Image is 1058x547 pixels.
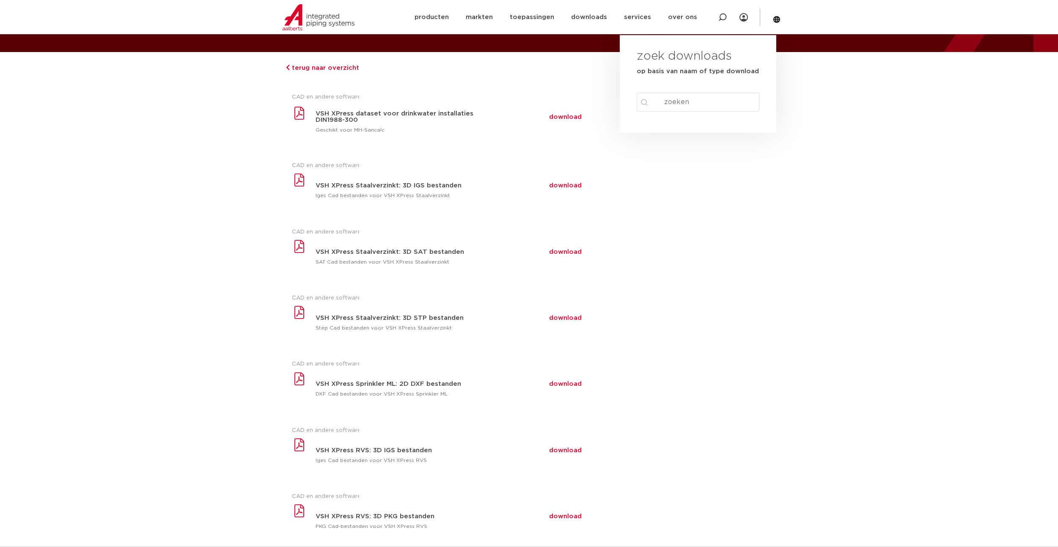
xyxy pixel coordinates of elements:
span: CAD en andere software [292,228,361,236]
a: download [549,182,582,189]
strong: op basis van naam of type download [637,68,759,74]
span: CAD en andere software [292,360,361,368]
span: CAD en andere software [292,294,361,302]
p: Iges Cad bestanden voor VSH XPress Staalverzinkt [316,192,590,198]
h3: VSH XPress Staalverzinkt: 3D IGS bestanden [316,182,479,189]
a: download [549,114,582,120]
span: CAD en andere software [292,427,361,434]
a: download [549,315,582,321]
h3: VSH XPress Staalverzinkt: 3D SAT bestanden [316,249,479,255]
a: download [549,249,582,255]
h3: VSH XPress Sprinkler ML: 2D DXF bestanden [316,381,479,387]
a: download [549,513,582,520]
p: Step Cad bestanden voor VSH XPress Staalverzinkt [316,325,590,331]
p: DXF Cad bestanden voor VSH XPress Sprinkler ML [316,391,590,397]
span: CAD en andere software [292,493,361,500]
h3: VSH XPress RVS: 3D PKG bestanden [316,513,479,520]
p: Geschikt voor MH-Sancalc [316,127,590,133]
h3: VSH XPress dataset voor drinkwater installaties DIN1988-300 [316,110,479,123]
a: download [549,381,582,387]
p: Iges Cad bestanden voor VSH XPress RVS [316,457,590,463]
a: terug naar overzicht [286,65,359,71]
p: PKG Cad-bestanden voor VSH XPress RVS [316,523,590,529]
h3: VSH XPress Staalverzinkt: 3D STP bestanden [316,315,479,321]
a: download [549,447,582,454]
span: CAD en andere software [292,162,361,170]
h3: zoek downloads [637,48,732,65]
span: terug naar overzicht [292,65,359,71]
h3: VSH XPress RVS: 3D IGS bestanden [316,447,479,454]
span: CAD en andere software [292,93,361,101]
p: SAT Cad bestanden voor VSH XPress Staalverzinkt [316,259,590,265]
